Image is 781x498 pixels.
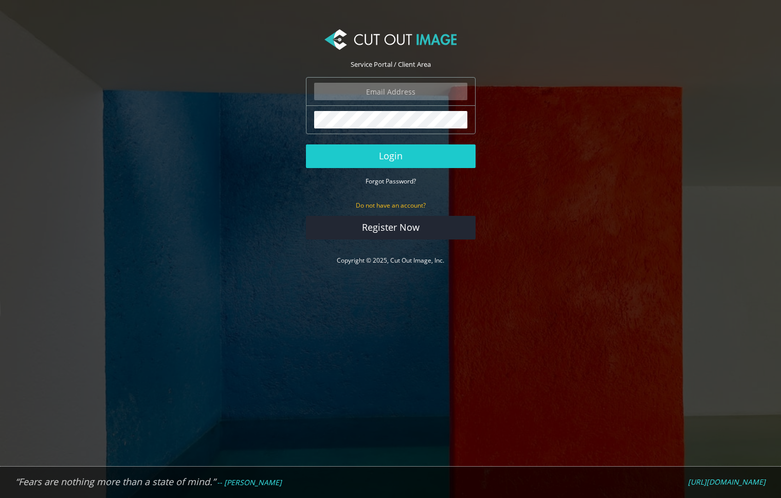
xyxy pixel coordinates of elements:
[337,256,444,265] a: Copyright © 2025, Cut Out Image, Inc.
[314,83,467,100] input: Email Address
[306,144,476,168] button: Login
[217,477,282,487] em: -- [PERSON_NAME]
[15,475,215,488] em: “Fears are nothing more than a state of mind.”
[324,29,456,50] img: Cut Out Image
[366,176,416,186] a: Forgot Password?
[356,201,426,210] small: Do not have an account?
[366,177,416,186] small: Forgot Password?
[688,477,766,487] a: [URL][DOMAIN_NAME]
[306,216,476,239] a: Register Now
[351,60,431,69] span: Service Portal / Client Area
